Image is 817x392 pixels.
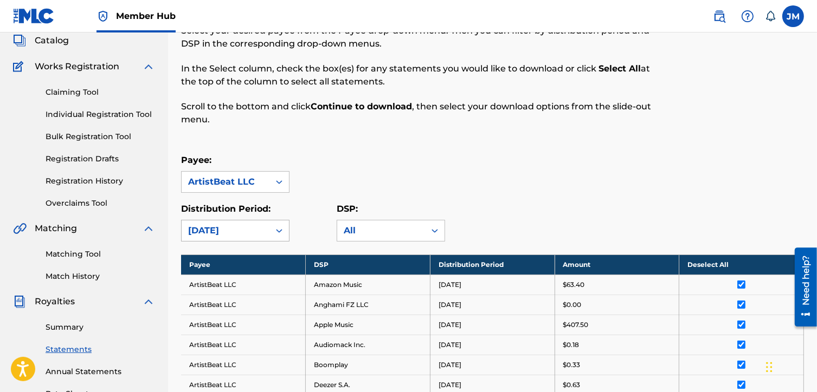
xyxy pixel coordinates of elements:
[181,155,211,165] label: Payee:
[46,87,155,98] a: Claiming Tool
[13,8,55,24] img: MLC Logo
[13,60,27,73] img: Works Registration
[46,198,155,209] a: Overclaims Tool
[181,355,306,375] td: ArtistBeat LLC
[46,153,155,165] a: Registration Drafts
[563,380,581,390] p: $0.63
[181,275,306,295] td: ArtistBeat LLC
[563,360,581,370] p: $0.33
[181,315,306,335] td: ArtistBeat LLC
[181,254,306,275] th: Payee
[713,10,726,23] img: search
[181,335,306,355] td: ArtistBeat LLC
[563,280,585,290] p: $63.40
[13,34,26,47] img: Catalog
[46,322,155,333] a: Summary
[188,175,263,188] div: ArtistBeat LLC
[430,315,555,335] td: [DATE]
[311,101,412,112] strong: Continue to download
[46,366,155,377] a: Annual Statements
[181,100,661,126] p: Scroll to the bottom and click , then select your download options from the slide-out menu.
[46,249,155,260] a: Matching Tool
[46,344,155,355] a: Statements
[142,60,155,73] img: expand
[306,355,430,375] td: Boomplay
[181,204,271,214] label: Distribution Period:
[181,62,661,88] p: In the Select column, check the box(es) for any statements you would like to download or click at...
[563,320,589,330] p: $407.50
[306,315,430,335] td: Apple Music
[430,335,555,355] td: [DATE]
[306,335,430,355] td: Audiomack Inc.
[430,254,555,275] th: Distribution Period
[13,295,26,308] img: Royalties
[35,222,77,235] span: Matching
[766,351,773,383] div: Drag
[599,63,641,74] strong: Select All
[430,355,555,375] td: [DATE]
[337,204,358,214] label: DSP:
[35,295,75,308] span: Royalties
[555,254,679,275] th: Amount
[46,175,155,187] a: Registration History
[35,34,69,47] span: Catalog
[181,295,306,315] td: ArtistBeat LLC
[97,10,110,23] img: Top Rightsholder
[430,295,555,315] td: [DATE]
[563,300,582,310] p: $0.00
[306,295,430,315] td: Anghami FZ LLC
[787,244,817,331] iframe: Resource Center
[709,5,730,27] a: Public Search
[13,222,27,235] img: Matching
[46,131,155,142] a: Bulk Registration Tool
[344,224,419,237] div: All
[46,271,155,282] a: Match History
[35,60,119,73] span: Works Registration
[782,5,804,27] div: User Menu
[188,224,263,237] div: [DATE]
[763,340,817,392] iframe: Chat Widget
[13,34,69,47] a: CatalogCatalog
[679,254,804,275] th: Deselect All
[142,295,155,308] img: expand
[563,340,580,350] p: $0.18
[306,254,430,275] th: DSP
[181,24,661,50] p: Select your desired payee from the Payee drop-down menu. Then you can filter by distribution peri...
[116,10,176,22] span: Member Hub
[741,10,754,23] img: help
[46,109,155,120] a: Individual Registration Tool
[737,5,758,27] div: Help
[142,222,155,235] img: expand
[306,275,430,295] td: Amazon Music
[765,11,776,22] div: Notifications
[430,275,555,295] td: [DATE]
